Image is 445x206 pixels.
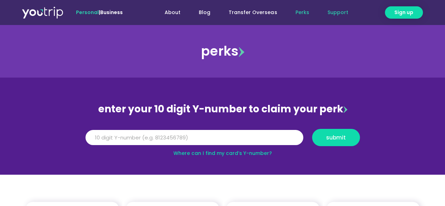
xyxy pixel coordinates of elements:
[155,6,190,19] a: About
[190,6,220,19] a: Blog
[100,9,123,16] a: Business
[85,130,303,145] input: 10 digit Y-number (e.g. 8123456789)
[385,6,423,19] a: Sign up
[142,6,357,19] nav: Menu
[82,100,363,118] div: enter your 10 digit Y-number to claim your perk
[173,150,272,157] a: Where can I find my card’s Y-number?
[394,9,413,16] span: Sign up
[220,6,286,19] a: Transfer Overseas
[85,129,360,151] form: Y Number
[76,9,99,16] span: Personal
[326,135,346,140] span: submit
[76,9,123,16] span: |
[312,129,360,146] button: submit
[286,6,318,19] a: Perks
[318,6,357,19] a: Support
